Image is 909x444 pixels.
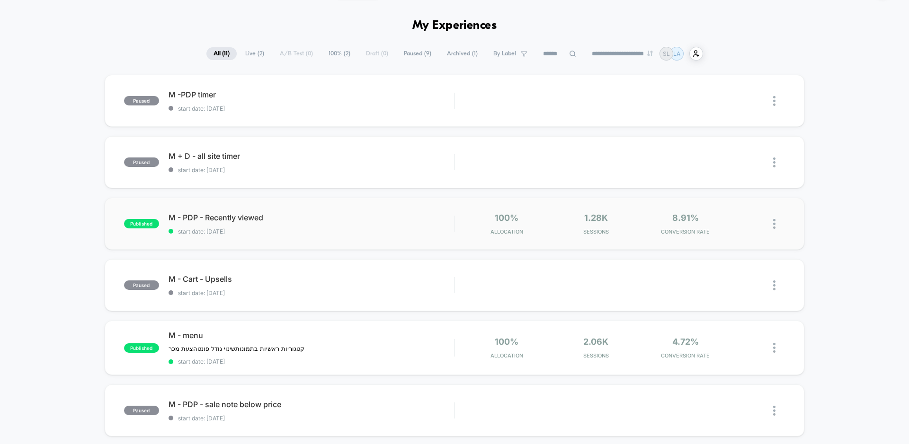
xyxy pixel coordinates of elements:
[495,337,518,347] span: 100%
[124,96,159,105] span: paused
[124,343,159,353] span: published
[169,331,454,340] span: M - menu
[643,352,728,359] span: CONVERSION RATE
[773,96,775,106] img: close
[554,352,639,359] span: Sessions
[124,406,159,415] span: paused
[169,90,454,99] span: M -PDP timer
[124,280,159,290] span: paused
[440,47,485,60] span: Archived ( 1 )
[124,219,159,228] span: published
[238,47,271,60] span: Live ( 2 )
[169,400,454,409] span: M - PDP - sale note below price
[773,406,775,416] img: close
[673,50,680,57] p: LA
[554,228,639,235] span: Sessions
[169,358,454,365] span: start date: [DATE]
[495,213,518,223] span: 100%
[169,166,454,174] span: start date: [DATE]
[773,157,775,167] img: close
[169,213,454,222] span: M - PDP - Recently viewed
[647,51,653,56] img: end
[493,50,516,57] span: By Label
[169,151,454,161] span: M + D - all site timer
[169,289,454,296] span: start date: [DATE]
[490,352,523,359] span: Allocation
[643,228,728,235] span: CONVERSION RATE
[773,343,775,353] img: close
[773,280,775,290] img: close
[663,50,670,57] p: SL
[169,274,454,284] span: M - Cart - Upsells
[206,47,237,60] span: All ( 11 )
[169,415,454,422] span: start date: [DATE]
[490,228,523,235] span: Allocation
[169,105,454,112] span: start date: [DATE]
[412,19,497,33] h1: My Experiences
[583,337,608,347] span: 2.06k
[397,47,438,60] span: Paused ( 9 )
[773,219,775,229] img: close
[124,157,159,167] span: paused
[584,213,608,223] span: 1.28k
[672,213,699,223] span: 8.91%
[169,345,304,352] span: קטגוריות ראשיות בתמונותשינוי גודל פונטהצעת מכר
[672,337,699,347] span: 4.72%
[321,47,357,60] span: 100% ( 2 )
[169,228,454,235] span: start date: [DATE]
